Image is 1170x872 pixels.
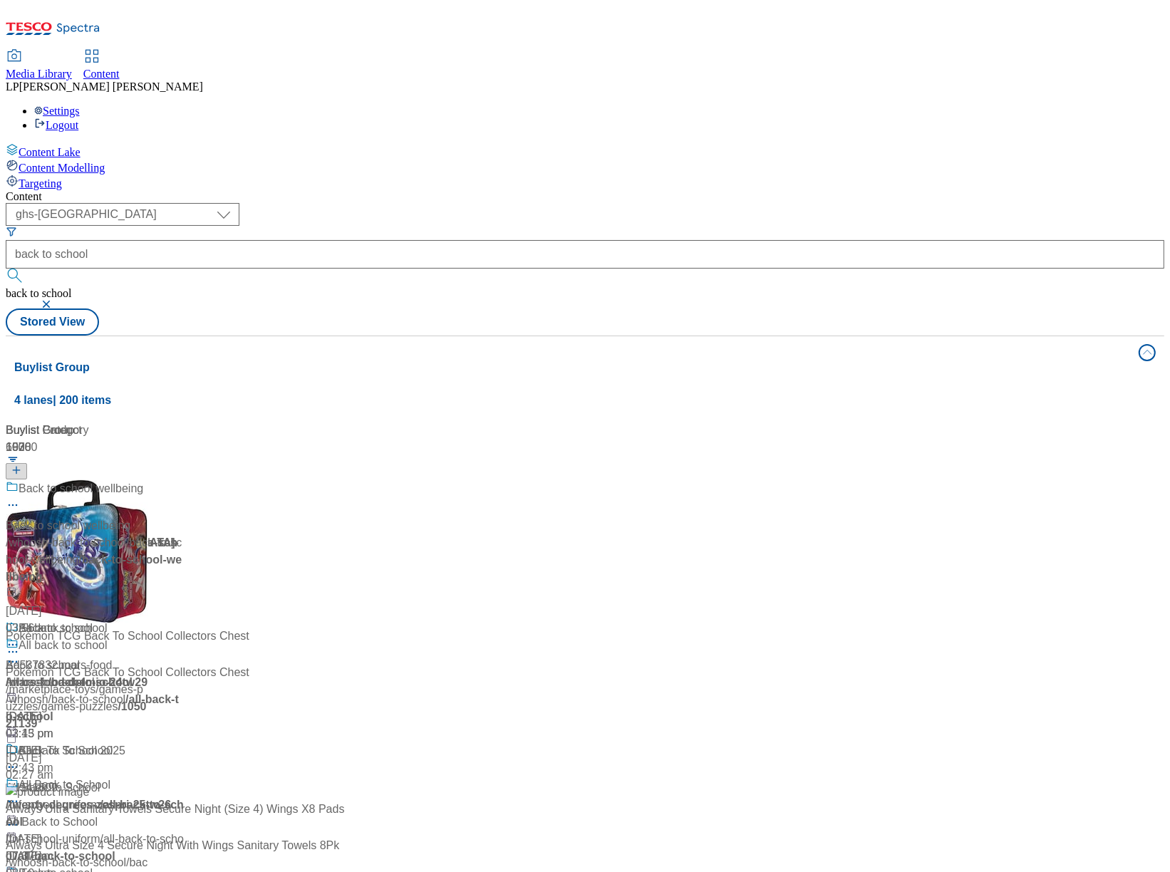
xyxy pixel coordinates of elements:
[14,394,111,406] span: 4 lanes | 200 items
[6,422,477,439] div: Buylist Product
[14,359,1130,376] h4: Buylist Group
[6,833,184,862] span: / all-back-to-school
[6,814,98,831] div: All Back to School
[6,536,126,549] span: / whoosh-back-to-school
[6,81,19,93] span: LP
[14,850,115,862] span: / all-back-to-school
[6,422,184,439] div: Buylist Category
[6,190,1164,203] div: Content
[6,664,249,681] div: Pokémon TCG Back To School Collectors Chest
[6,143,1164,159] a: Content Lake
[6,693,179,722] span: / all-back-to-school
[6,51,72,81] a: Media Library
[6,833,100,845] span: / fnf-school-uniform
[6,175,1164,190] a: Targeting
[6,742,184,759] div: [DATE]
[6,287,71,299] span: back to school
[6,628,249,645] div: Pokémon TCG Back To School Collectors Chest
[6,693,48,705] span: / whoosh
[19,777,110,794] div: All Back to School
[83,51,120,81] a: Content
[6,68,72,80] span: Media Library
[19,637,108,654] div: All back to school
[19,480,143,497] div: Back to school wellbeing
[6,603,184,620] div: [DATE]
[19,146,81,158] span: Content Lake
[6,439,184,456] div: 1538
[6,759,184,777] div: 02:43 pm
[6,308,99,336] button: Stored View
[19,162,105,174] span: Content Modelling
[6,767,477,784] div: 02:27 am
[6,749,477,767] div: [DATE]
[34,105,80,117] a: Settings
[83,68,120,80] span: Content
[6,226,17,237] svg: Search Filters
[6,240,1164,269] input: Search
[48,693,126,705] span: / back-to-school
[6,159,1164,175] a: Content Modelling
[6,439,477,456] div: 10000
[19,177,62,190] span: Targeting
[34,119,78,131] a: Logout
[6,554,182,583] span: / back-to-school-wellbeing
[6,517,130,534] div: Back to school wellbeing
[6,336,1164,416] button: Buylist Group4 lanes| 200 items
[19,81,203,93] span: [PERSON_NAME] [PERSON_NAME]
[6,620,184,637] div: 03:56 am
[6,536,182,566] span: / back-to-school-wellbeing
[6,674,95,691] div: All back to school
